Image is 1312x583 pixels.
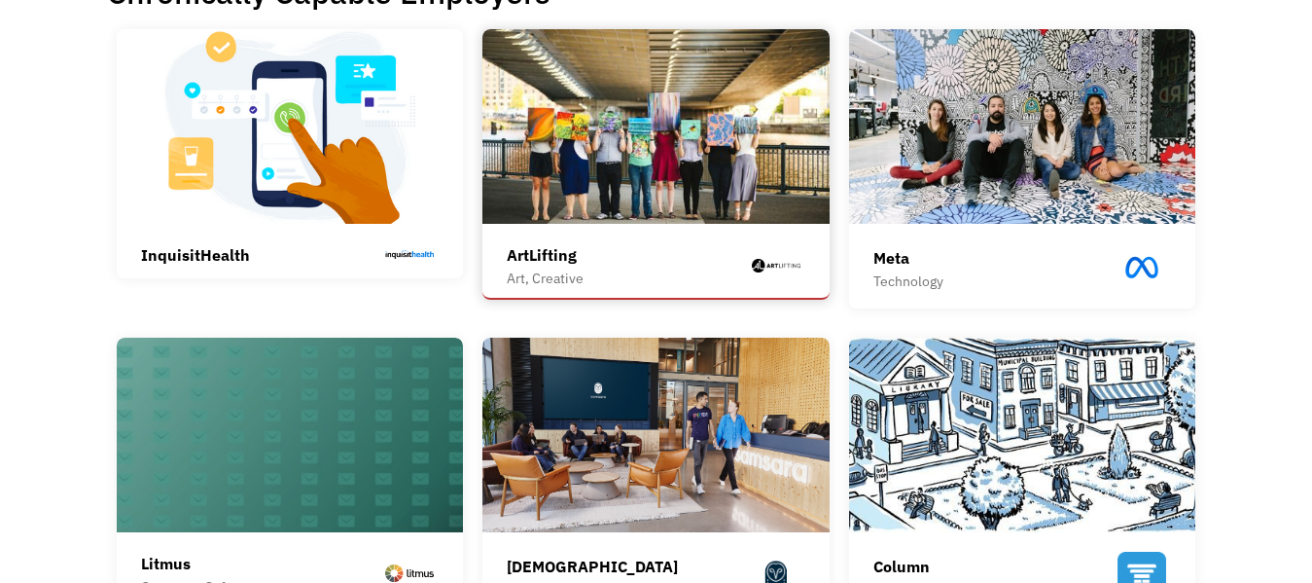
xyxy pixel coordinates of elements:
div: Litmus [141,552,261,575]
div: Technology [873,270,943,293]
div: InquisitHealth [141,243,250,267]
div: Meta [873,246,943,270]
a: ArtLiftingArt, Creative [482,29,830,300]
div: [DEMOGRAPHIC_DATA] [507,555,678,578]
a: MetaTechnology [849,29,1196,309]
div: Art, Creative [507,267,584,290]
div: Column [873,555,930,578]
a: InquisitHealth [117,29,464,278]
div: ArtLifting [507,243,584,267]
